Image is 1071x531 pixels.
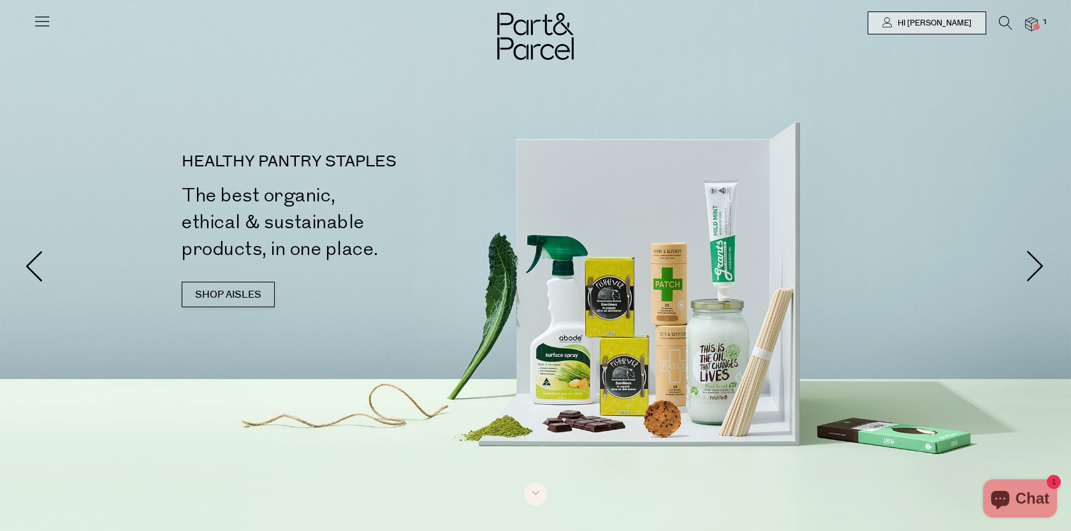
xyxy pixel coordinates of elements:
[182,154,541,170] p: HEALTHY PANTRY STAPLES
[868,11,986,34] a: Hi [PERSON_NAME]
[497,13,574,60] img: Part&Parcel
[182,282,275,307] a: SHOP AISLES
[1025,17,1038,31] a: 1
[182,182,541,263] h2: The best organic, ethical & sustainable products, in one place.
[979,479,1061,521] inbox-online-store-chat: Shopify online store chat
[1039,17,1051,28] span: 1
[894,18,972,29] span: Hi [PERSON_NAME]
